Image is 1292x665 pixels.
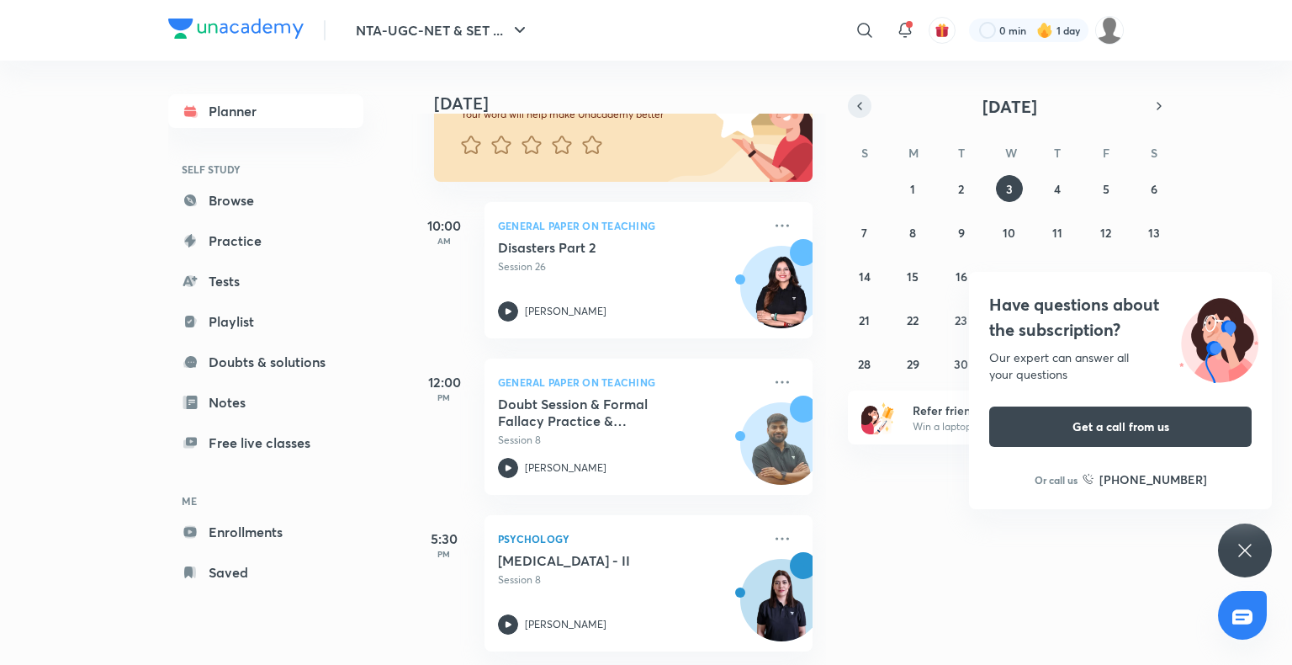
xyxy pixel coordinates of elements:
[168,155,363,184] h6: SELF STUDY
[899,350,926,377] button: September 29, 2025
[1052,225,1062,241] abbr: September 11, 2025
[741,412,822,492] img: Avatar
[498,552,707,569] h5: Neuropsychological Tests - II
[996,263,1023,290] button: September 17, 2025
[910,181,915,197] abbr: September 1, 2025
[913,419,1120,434] p: Win a laptop, vouchers & more
[958,225,965,241] abbr: September 9, 2025
[1003,225,1015,241] abbr: September 10, 2025
[498,396,707,429] h5: Doubt Session & Formal Fallacy Practice & Distribution
[434,93,829,114] h4: [DATE]
[1095,16,1124,45] img: Durgesh kanwar
[907,356,919,372] abbr: September 29, 2025
[899,306,926,333] button: September 22, 2025
[1151,181,1157,197] abbr: September 6, 2025
[851,306,878,333] button: September 21, 2025
[899,219,926,246] button: September 8, 2025
[929,17,956,44] button: avatar
[861,145,868,161] abbr: Sunday
[346,13,540,47] button: NTA-UGC-NET & SET ...
[1141,175,1168,202] button: September 6, 2025
[996,219,1023,246] button: September 10, 2025
[1148,225,1160,241] abbr: September 13, 2025
[1103,181,1109,197] abbr: September 5, 2025
[498,215,762,236] p: General Paper on Teaching
[851,263,878,290] button: September 14, 2025
[741,255,822,336] img: Avatar
[525,304,606,319] p: [PERSON_NAME]
[948,306,975,333] button: September 23, 2025
[655,47,813,182] img: feedback_image
[958,145,965,161] abbr: Tuesday
[1141,219,1168,246] button: September 13, 2025
[913,402,1120,419] h6: Refer friends
[168,94,363,128] a: Planner
[1035,472,1078,487] p: Or call us
[525,460,606,476] p: [PERSON_NAME]
[989,349,1252,383] div: Our expert can answer all your questions
[168,487,363,515] h6: ME
[858,356,871,372] abbr: September 28, 2025
[168,305,363,338] a: Playlist
[168,184,363,217] a: Browse
[948,263,975,290] button: September 16, 2025
[948,175,975,202] button: September 2, 2025
[859,312,870,328] abbr: September 21, 2025
[498,433,762,448] p: Session 8
[935,23,950,38] img: avatar
[168,426,363,460] a: Free live classes
[168,345,363,379] a: Doubts & solutions
[410,529,478,549] h5: 5:30
[1141,263,1168,290] button: September 20, 2025
[168,19,304,39] img: Company Logo
[871,94,1147,118] button: [DATE]
[1151,145,1157,161] abbr: Saturday
[1100,269,1112,285] abbr: September 19, 2025
[498,239,707,256] h5: Disasters Part 2
[410,392,478,402] p: PM
[168,224,363,258] a: Practice
[1093,219,1120,246] button: September 12, 2025
[1044,175,1071,202] button: September 4, 2025
[461,108,707,121] p: Your word will help make Unacademy better
[168,386,363,419] a: Notes
[908,145,919,161] abbr: Monday
[861,401,895,434] img: referral
[989,292,1252,343] h4: Have questions about the subscription?
[996,175,1023,202] button: September 3, 2025
[168,264,363,298] a: Tests
[168,556,363,589] a: Saved
[168,19,304,43] a: Company Logo
[410,372,478,392] h5: 12:00
[1003,269,1014,285] abbr: September 17, 2025
[1103,145,1109,161] abbr: Friday
[1093,263,1120,290] button: September 19, 2025
[498,572,762,588] p: Session 8
[1036,22,1053,39] img: streak
[1093,175,1120,202] button: September 5, 2025
[741,568,822,649] img: Avatar
[859,269,871,285] abbr: September 14, 2025
[948,350,975,377] button: September 30, 2025
[168,515,363,549] a: Enrollments
[1006,181,1013,197] abbr: September 3, 2025
[1147,269,1161,285] abbr: September 20, 2025
[907,312,919,328] abbr: September 22, 2025
[989,407,1252,447] button: Get a call from us
[907,269,919,285] abbr: September 15, 2025
[498,259,762,274] p: Session 26
[1044,219,1071,246] button: September 11, 2025
[948,219,975,246] button: September 9, 2025
[956,269,967,285] abbr: September 16, 2025
[1099,471,1207,488] h6: [PHONE_NUMBER]
[954,356,968,372] abbr: September 30, 2025
[410,215,478,236] h5: 10:00
[525,617,606,632] p: [PERSON_NAME]
[1100,225,1111,241] abbr: September 12, 2025
[1054,181,1061,197] abbr: September 4, 2025
[899,263,926,290] button: September 15, 2025
[958,181,964,197] abbr: September 2, 2025
[498,372,762,392] p: General Paper on Teaching
[861,225,867,241] abbr: September 7, 2025
[955,312,967,328] abbr: September 23, 2025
